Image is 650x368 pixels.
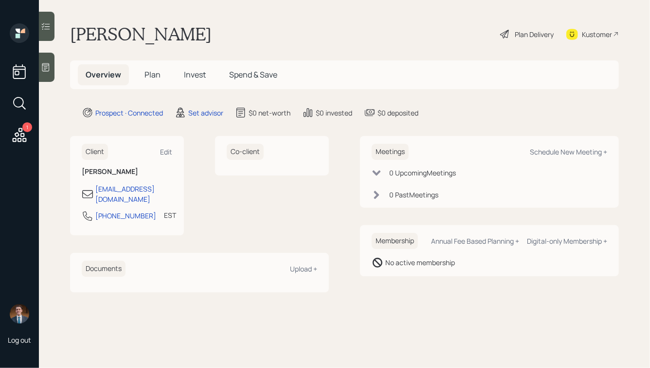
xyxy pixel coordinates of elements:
[82,168,172,176] h6: [PERSON_NAME]
[582,29,612,39] div: Kustomer
[389,190,438,200] div: 0 Past Meeting s
[144,69,161,80] span: Plan
[229,69,277,80] span: Spend & Save
[82,261,126,277] h6: Documents
[527,236,607,246] div: Digital-only Membership +
[290,264,317,273] div: Upload +
[86,69,121,80] span: Overview
[385,257,455,268] div: No active membership
[372,144,409,160] h6: Meetings
[164,210,176,220] div: EST
[530,147,607,156] div: Schedule New Meeting +
[8,335,31,345] div: Log out
[95,211,156,221] div: [PHONE_NUMBER]
[160,147,172,156] div: Edit
[95,184,172,204] div: [EMAIL_ADDRESS][DOMAIN_NAME]
[378,108,418,118] div: $0 deposited
[515,29,554,39] div: Plan Delivery
[95,108,163,118] div: Prospect · Connected
[431,236,519,246] div: Annual Fee Based Planning +
[184,69,206,80] span: Invest
[188,108,223,118] div: Set advisor
[372,233,418,249] h6: Membership
[10,304,29,324] img: hunter_neumayer.jpg
[22,122,32,132] div: 1
[227,144,264,160] h6: Co-client
[70,23,212,45] h1: [PERSON_NAME]
[316,108,352,118] div: $0 invested
[82,144,108,160] h6: Client
[249,108,290,118] div: $0 net-worth
[389,168,456,178] div: 0 Upcoming Meeting s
